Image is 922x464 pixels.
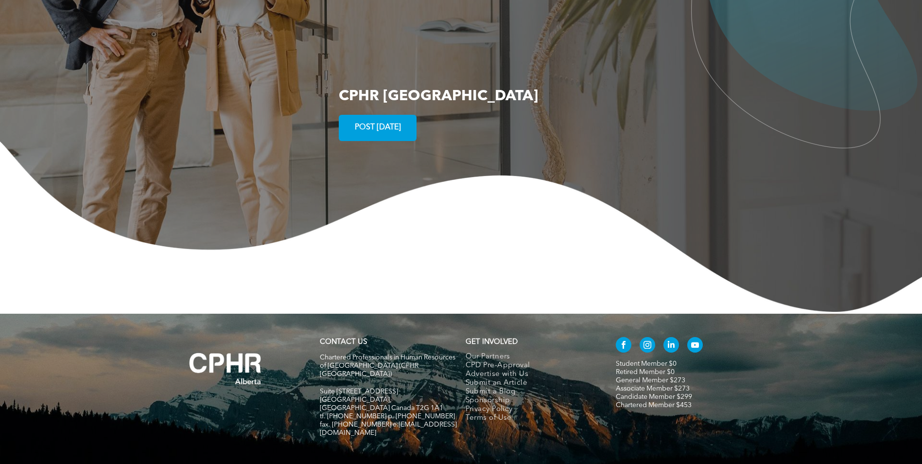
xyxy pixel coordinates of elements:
[616,377,685,384] a: General Member $273
[320,388,398,395] span: Suite [STREET_ADDRESS]
[466,361,595,370] a: CPD Pre-Approval
[466,379,595,388] a: Submit an Article
[339,115,417,141] a: POST [DATE]
[616,360,677,367] a: Student Member $0
[320,421,457,436] span: fax. [PHONE_NUMBER] e:[EMAIL_ADDRESS][DOMAIN_NAME]
[170,333,281,404] img: A white background with a few lines on it
[640,337,655,355] a: instagram
[616,385,690,392] a: Associate Member $273
[466,388,595,396] a: Submit a Blog
[466,339,518,346] span: GET INVOLVED
[466,396,595,405] a: Sponsorship
[466,353,595,361] a: Our Partners
[466,370,595,379] a: Advertise with Us
[320,354,455,377] span: Chartered Professionals in Human Resources of [GEOGRAPHIC_DATA] (CPHR [GEOGRAPHIC_DATA])
[466,414,595,423] a: Terms of Use
[339,89,538,104] span: CPHR [GEOGRAPHIC_DATA]
[320,339,367,346] a: CONTACT US
[320,396,443,411] span: [GEOGRAPHIC_DATA], [GEOGRAPHIC_DATA] Canada T2G 1A1
[466,405,595,414] a: Privacy Policy
[616,369,675,375] a: Retired Member $0
[663,337,679,355] a: linkedin
[616,393,692,400] a: Candidate Member $299
[616,337,631,355] a: facebook
[687,337,703,355] a: youtube
[616,402,692,409] a: Chartered Member $453
[320,413,455,420] span: tf. [PHONE_NUMBER] p. [PHONE_NUMBER]
[351,118,404,137] span: POST [DATE]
